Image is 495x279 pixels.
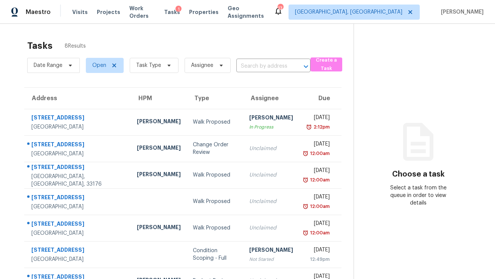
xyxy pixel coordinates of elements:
[312,123,330,131] div: 2:12pm
[137,118,181,127] div: [PERSON_NAME]
[249,171,293,179] div: Unclaimed
[249,224,293,232] div: Unclaimed
[193,247,237,262] div: Condition Scoping - Full
[97,8,120,16] span: Projects
[301,61,311,72] button: Open
[438,8,484,16] span: [PERSON_NAME]
[249,114,293,123] div: [PERSON_NAME]
[303,176,309,184] img: Overdue Alarm Icon
[303,150,309,157] img: Overdue Alarm Icon
[193,118,237,126] div: Walk Proposed
[309,150,330,157] div: 12:00am
[193,224,237,232] div: Walk Proposed
[164,9,180,15] span: Tasks
[65,42,86,50] span: 8 Results
[305,140,330,150] div: [DATE]
[249,246,293,256] div: [PERSON_NAME]
[137,223,181,233] div: [PERSON_NAME]
[299,88,341,109] th: Due
[193,171,237,179] div: Walk Proposed
[295,8,402,16] span: [GEOGRAPHIC_DATA], [GEOGRAPHIC_DATA]
[386,184,451,207] div: Select a task from the queue in order to view details
[249,256,293,263] div: Not Started
[137,170,181,180] div: [PERSON_NAME]
[193,141,237,156] div: Change Order Review
[243,88,299,109] th: Assignee
[31,114,125,123] div: [STREET_ADDRESS]
[305,167,330,176] div: [DATE]
[31,256,125,263] div: [GEOGRAPHIC_DATA]
[249,145,293,152] div: Unclaimed
[303,203,309,210] img: Overdue Alarm Icon
[309,176,330,184] div: 12:00am
[191,62,213,69] span: Assignee
[310,57,342,71] button: Create a Task
[305,246,330,256] div: [DATE]
[305,193,330,203] div: [DATE]
[137,144,181,153] div: [PERSON_NAME]
[314,56,338,73] span: Create a Task
[305,220,330,229] div: [DATE]
[305,256,330,263] div: 12:49pm
[31,123,125,131] div: [GEOGRAPHIC_DATA]
[26,8,51,16] span: Maestro
[131,88,187,109] th: HPM
[31,163,125,173] div: [STREET_ADDRESS]
[187,88,243,109] th: Type
[175,6,182,13] div: 1
[236,60,289,72] input: Search by address
[72,8,88,16] span: Visits
[31,194,125,203] div: [STREET_ADDRESS]
[189,8,219,16] span: Properties
[34,62,62,69] span: Date Range
[309,203,330,210] div: 12:00am
[309,229,330,237] div: 12:00am
[31,229,125,237] div: [GEOGRAPHIC_DATA]
[249,123,293,131] div: In Progress
[249,198,293,205] div: Unclaimed
[392,170,445,178] h3: Choose a task
[31,150,125,158] div: [GEOGRAPHIC_DATA]
[31,141,125,150] div: [STREET_ADDRESS]
[31,246,125,256] div: [STREET_ADDRESS]
[136,62,161,69] span: Task Type
[31,203,125,211] div: [GEOGRAPHIC_DATA]
[228,5,265,20] span: Geo Assignments
[303,229,309,237] img: Overdue Alarm Icon
[306,123,312,131] img: Overdue Alarm Icon
[24,88,131,109] th: Address
[92,62,106,69] span: Open
[31,220,125,229] div: [STREET_ADDRESS]
[193,198,237,205] div: Walk Proposed
[129,5,155,20] span: Work Orders
[278,5,283,12] div: 13
[305,114,330,123] div: [DATE]
[27,42,53,50] h2: Tasks
[31,173,125,188] div: [GEOGRAPHIC_DATA], [GEOGRAPHIC_DATA], 33176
